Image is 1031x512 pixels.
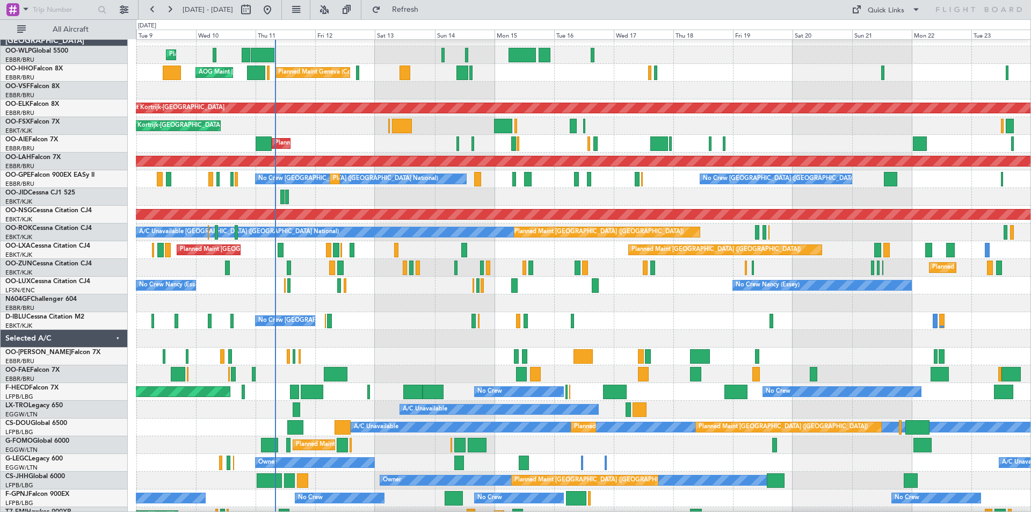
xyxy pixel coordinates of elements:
[5,172,31,178] span: OO-GPE
[5,491,69,497] a: F-GPNJFalcon 900EX
[5,402,63,409] a: LX-TROLegacy 650
[5,367,30,373] span: OO-FAE
[614,30,673,39] div: Wed 17
[477,490,502,506] div: No Crew
[5,136,28,143] span: OO-AIE
[5,190,75,196] a: OO-JIDCessna CJ1 525
[5,393,33,401] a: LFPB/LBG
[180,242,374,258] div: Planned Maint [GEOGRAPHIC_DATA] ([GEOGRAPHIC_DATA] National)
[5,296,77,302] a: N604GFChallenger 604
[5,481,33,489] a: LFPB/LBG
[5,233,32,241] a: EBKT/KJK
[258,171,438,187] div: No Crew [GEOGRAPHIC_DATA] ([GEOGRAPHIC_DATA] National)
[5,145,34,153] a: EBBR/BRU
[5,56,34,64] a: EBBR/BRU
[5,269,32,277] a: EBKT/KJK
[5,136,58,143] a: OO-AIEFalcon 7X
[5,402,28,409] span: LX-TRO
[139,224,339,240] div: A/C Unavailable [GEOGRAPHIC_DATA] ([GEOGRAPHIC_DATA] National)
[912,30,971,39] div: Mon 22
[375,30,434,39] div: Sat 13
[5,190,28,196] span: OO-JID
[5,473,65,480] a: CS-JHHGlobal 6000
[5,491,28,497] span: F-GPNJ
[183,5,233,15] span: [DATE] - [DATE]
[5,314,26,320] span: D-IBLU
[5,198,32,206] a: EBKT/KJK
[495,30,554,39] div: Mon 15
[5,172,95,178] a: OO-GPEFalcon 900EX EASy II
[435,30,495,39] div: Sun 14
[5,225,92,232] a: OO-ROKCessna Citation CJ4
[5,314,84,320] a: D-IBLUCessna Citation M2
[5,420,67,427] a: CS-DOUGlobal 6500
[733,30,793,39] div: Fri 19
[5,119,30,125] span: OO-FSX
[383,6,428,13] span: Refresh
[5,66,63,72] a: OO-HHOFalcon 8X
[5,127,32,135] a: EBKT/KJK
[5,101,30,107] span: OO-ELK
[367,1,431,18] button: Refresh
[5,91,34,99] a: EBBR/BRU
[5,278,31,285] span: OO-LUX
[5,119,60,125] a: OO-FSXFalcon 7X
[5,438,33,444] span: G-FOMO
[5,162,34,170] a: EBBR/BRU
[5,349,71,356] span: OO-[PERSON_NAME]
[5,349,100,356] a: OO-[PERSON_NAME]Falcon 7X
[5,446,38,454] a: EGGW/LTN
[5,74,34,82] a: EBBR/BRU
[5,251,32,259] a: EBKT/KJK
[139,277,203,293] div: No Crew Nancy (Essey)
[736,277,800,293] div: No Crew Nancy (Essey)
[5,499,33,507] a: LFPB/LBG
[673,30,733,39] div: Thu 18
[514,472,684,488] div: Planned Maint [GEOGRAPHIC_DATA] ([GEOGRAPHIC_DATA])
[5,278,90,285] a: OO-LUXCessna Citation CJ4
[28,26,113,33] span: All Aircraft
[5,243,90,249] a: OO-LXACessna Citation CJ4
[258,313,438,329] div: No Crew [GEOGRAPHIC_DATA] ([GEOGRAPHIC_DATA] National)
[138,21,156,31] div: [DATE]
[574,419,743,435] div: Planned Maint [GEOGRAPHIC_DATA] ([GEOGRAPHIC_DATA])
[895,490,919,506] div: No Crew
[275,135,444,152] div: Planned Maint [GEOGRAPHIC_DATA] ([GEOGRAPHIC_DATA])
[5,357,34,365] a: EBBR/BRU
[852,30,912,39] div: Sun 21
[766,384,790,400] div: No Crew
[196,30,256,39] div: Wed 10
[33,2,95,18] input: Trip Number
[169,47,225,63] div: Planned Maint Liege
[97,118,222,134] div: Planned Maint Kortrijk-[GEOGRAPHIC_DATA]
[5,438,69,444] a: G-FOMOGlobal 6000
[5,420,31,427] span: CS-DOU
[5,296,31,302] span: N604GF
[296,437,465,453] div: Planned Maint [GEOGRAPHIC_DATA] ([GEOGRAPHIC_DATA])
[5,243,31,249] span: OO-LXA
[5,66,33,72] span: OO-HHO
[5,180,34,188] a: EBBR/BRU
[631,242,801,258] div: Planned Maint [GEOGRAPHIC_DATA] ([GEOGRAPHIC_DATA])
[846,1,926,18] button: Quick Links
[5,48,68,54] a: OO-WLPGlobal 5500
[5,261,92,267] a: OO-ZUNCessna Citation CJ4
[5,456,63,462] a: G-LEGCLegacy 600
[5,375,34,383] a: EBBR/BRU
[477,384,502,400] div: No Crew
[12,21,117,38] button: All Aircraft
[99,100,224,116] div: Planned Maint Kortrijk-[GEOGRAPHIC_DATA]
[199,64,329,81] div: AOG Maint [US_STATE] ([GEOGRAPHIC_DATA])
[699,419,868,435] div: Planned Maint [GEOGRAPHIC_DATA] ([GEOGRAPHIC_DATA])
[315,30,375,39] div: Fri 12
[5,464,38,472] a: EGGW/LTN
[5,385,29,391] span: F-HECD
[971,30,1031,39] div: Tue 23
[5,154,61,161] a: OO-LAHFalcon 7X
[5,367,60,373] a: OO-FAEFalcon 7X
[5,207,92,214] a: OO-NSGCessna Citation CJ4
[5,83,60,90] a: OO-VSFFalcon 8X
[5,207,32,214] span: OO-NSG
[5,48,32,54] span: OO-WLP
[258,455,277,471] div: Owner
